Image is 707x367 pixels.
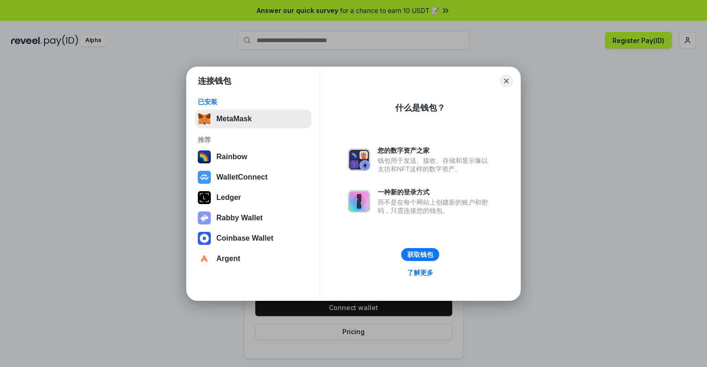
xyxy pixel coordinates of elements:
div: 获取钱包 [407,250,433,259]
div: Coinbase Wallet [216,234,273,243]
img: svg+xml,%3Csvg%20xmlns%3D%22http%3A%2F%2Fwww.w3.org%2F2000%2Fsvg%22%20width%3D%2228%22%20height%3... [198,191,211,204]
div: 一种新的登录方式 [378,188,492,196]
div: 已安装 [198,98,309,106]
img: svg+xml,%3Csvg%20width%3D%2228%22%20height%3D%2228%22%20viewBox%3D%220%200%2028%2028%22%20fill%3D... [198,232,211,245]
div: 而不是在每个网站上创建新的账户和密码，只需连接您的钱包。 [378,198,492,215]
button: Ledger [195,188,311,207]
img: svg+xml,%3Csvg%20xmlns%3D%22http%3A%2F%2Fwww.w3.org%2F2000%2Fsvg%22%20fill%3D%22none%22%20viewBox... [348,149,370,171]
button: Coinbase Wallet [195,229,311,248]
div: Ledger [216,193,241,202]
button: Argent [195,249,311,268]
h1: 连接钱包 [198,75,231,87]
button: WalletConnect [195,168,311,187]
button: Rabby Wallet [195,209,311,227]
div: 推荐 [198,136,309,144]
button: MetaMask [195,110,311,128]
div: MetaMask [216,115,252,123]
a: 了解更多 [402,267,439,279]
img: svg+xml,%3Csvg%20xmlns%3D%22http%3A%2F%2Fwww.w3.org%2F2000%2Fsvg%22%20fill%3D%22none%22%20viewBox... [198,211,211,224]
div: WalletConnect [216,173,268,181]
div: 什么是钱包？ [395,102,445,113]
div: Argent [216,255,240,263]
img: svg+xml,%3Csvg%20width%3D%2228%22%20height%3D%2228%22%20viewBox%3D%220%200%2028%2028%22%20fill%3D... [198,171,211,184]
div: 您的数字资产之家 [378,146,492,155]
img: svg+xml,%3Csvg%20width%3D%22120%22%20height%3D%22120%22%20viewBox%3D%220%200%20120%20120%22%20fil... [198,150,211,163]
div: Rabby Wallet [216,214,263,222]
img: svg+xml,%3Csvg%20width%3D%2228%22%20height%3D%2228%22%20viewBox%3D%220%200%2028%2028%22%20fill%3D... [198,252,211,265]
button: 获取钱包 [401,248,439,261]
img: svg+xml,%3Csvg%20fill%3D%22none%22%20height%3D%2233%22%20viewBox%3D%220%200%2035%2033%22%20width%... [198,112,211,125]
div: 钱包用于发送、接收、存储和显示像以太坊和NFT这样的数字资产。 [378,156,492,173]
div: 了解更多 [407,268,433,277]
div: Rainbow [216,153,247,161]
img: svg+xml,%3Csvg%20xmlns%3D%22http%3A%2F%2Fwww.w3.org%2F2000%2Fsvg%22%20fill%3D%22none%22%20viewBox... [348,190,370,212]
button: Close [500,75,513,87]
button: Rainbow [195,148,311,166]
